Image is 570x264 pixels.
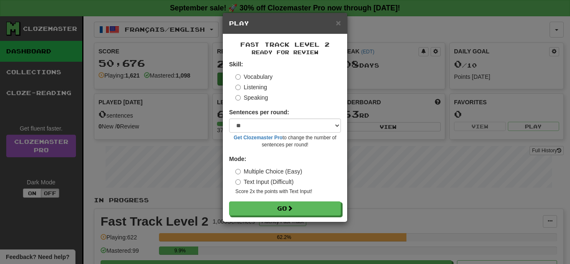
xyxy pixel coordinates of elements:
strong: Mode: [229,156,246,162]
input: Text Input (Difficult) [235,179,241,185]
small: Ready for Review [229,49,341,56]
span: × [336,18,341,28]
small: to change the number of sentences per round! [229,134,341,148]
a: Get Clozemaster Pro [234,135,282,141]
input: Speaking [235,95,241,101]
small: Score 2x the points with Text Input ! [235,188,341,195]
label: Vocabulary [235,73,272,81]
label: Text Input (Difficult) [235,178,294,186]
h5: Play [229,19,341,28]
input: Listening [235,85,241,90]
strong: Skill: [229,61,243,68]
label: Speaking [235,93,268,102]
span: Fast Track Level 2 [240,41,330,48]
label: Sentences per round: [229,108,289,116]
label: Listening [235,83,267,91]
button: Go [229,201,341,216]
button: Close [336,18,341,27]
input: Vocabulary [235,74,241,80]
label: Multiple Choice (Easy) [235,167,302,176]
input: Multiple Choice (Easy) [235,169,241,174]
